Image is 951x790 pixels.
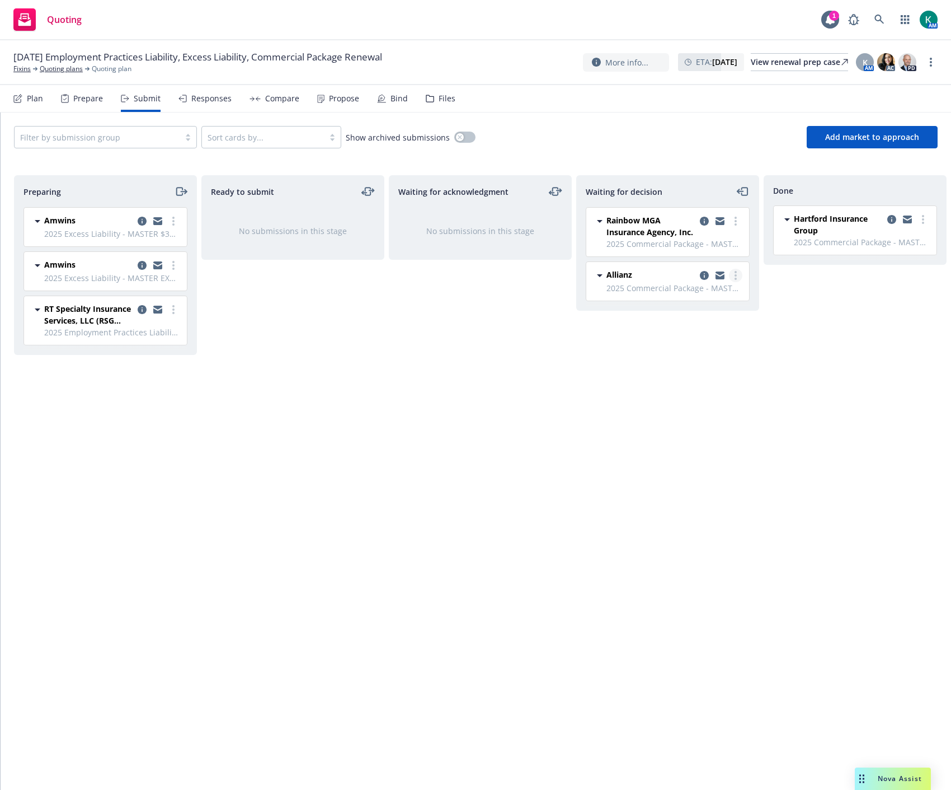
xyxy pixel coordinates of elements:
span: ETA : [696,56,737,68]
a: Report a Bug [842,8,865,31]
div: Compare [265,94,299,103]
a: more [924,55,938,69]
div: Responses [191,94,232,103]
span: [DATE] Employment Practices Liability, Excess Liability, Commercial Package Renewal [13,50,382,64]
button: Add market to approach [807,126,938,148]
button: Nova Assist [855,768,931,790]
div: Submit [134,94,161,103]
a: more [916,213,930,226]
span: Done [773,185,793,197]
div: View renewal prep case [751,54,848,71]
span: 2025 Excess Liability - MASTER EXC $3M Primary [44,272,180,284]
span: Add market to approach [825,132,919,142]
a: copy logging email [698,269,711,282]
span: Preparing [23,186,61,198]
a: copy logging email [901,213,914,226]
span: Hartford Insurance Group [794,213,883,236]
a: View renewal prep case [751,53,848,71]
span: Waiting for acknowledgment [398,186,509,198]
span: Allianz [606,269,632,281]
a: more [167,303,180,316]
button: More info... [583,53,669,72]
span: Ready to submit [211,186,274,198]
a: copy logging email [698,214,711,228]
span: K [863,57,868,68]
a: copy logging email [151,259,164,272]
span: Amwins [44,214,76,226]
a: copy logging email [713,269,727,282]
a: copy logging email [713,214,727,228]
span: 2025 Commercial Package - MASTER PKG [794,236,930,248]
a: more [729,214,742,228]
div: Propose [329,94,359,103]
img: photo [877,53,895,71]
span: 2025 Commercial Package - MASTER PKG [606,238,742,250]
a: Quoting [9,4,86,35]
a: moveLeftRight [549,185,562,198]
a: more [167,259,180,272]
strong: [DATE] [712,57,737,67]
a: more [167,214,180,228]
a: copy logging email [135,214,149,228]
span: Show archived submissions [346,132,450,143]
div: Drag to move [855,768,869,790]
div: Prepare [73,94,103,103]
a: Quoting plans [40,64,83,74]
span: Amwins [44,259,76,270]
span: 2025 Excess Liability - MASTER $3M xs $3M (Second Layer) [44,228,180,240]
img: photo [920,11,938,29]
span: Rainbow MGA Insurance Agency, Inc. [606,214,695,238]
a: moveLeftRight [361,185,375,198]
span: Waiting for decision [586,186,662,198]
a: moveLeft [736,185,750,198]
a: copy logging email [135,259,149,272]
a: more [729,269,742,282]
span: 2025 Commercial Package - MASTER PKG [606,282,742,294]
span: Nova Assist [878,774,922,783]
a: copy logging email [135,303,149,316]
a: copy logging email [151,214,164,228]
div: Bind [390,94,408,103]
a: copy logging email [151,303,164,316]
span: Quoting [47,15,82,24]
span: Quoting plan [92,64,131,74]
div: Plan [27,94,43,103]
a: moveRight [174,185,187,198]
a: Switch app [894,8,916,31]
a: Search [868,8,891,31]
div: No submissions in this stage [220,225,366,237]
img: photo [898,53,916,71]
a: Fixins [13,64,31,74]
span: RT Specialty Insurance Services, LLC (RSG Specialty, LLC) [44,303,133,326]
span: More info... [605,57,648,68]
div: No submissions in this stage [407,225,553,237]
div: 1 [829,11,839,21]
a: copy logging email [885,213,898,226]
div: Files [439,94,455,103]
span: 2025 Employment Practices Liability - LA EPL [44,326,180,338]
